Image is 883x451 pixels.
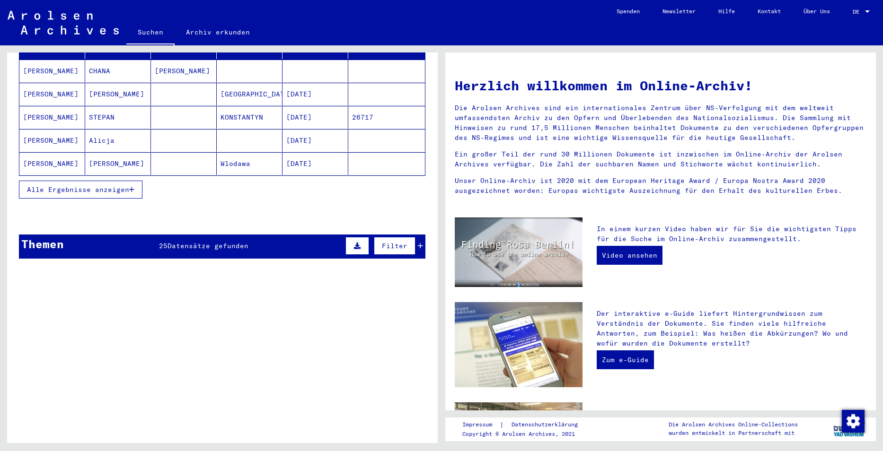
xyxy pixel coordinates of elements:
[455,302,583,387] img: eguide.jpg
[283,106,348,129] mat-cell: [DATE]
[842,410,865,433] img: Zustimmung ändern
[455,176,866,196] p: Unser Online-Archiv ist 2020 mit dem European Heritage Award / Europa Nostra Award 2020 ausgezeic...
[348,106,425,129] mat-cell: 26717
[151,60,217,82] mat-cell: [PERSON_NAME]
[19,181,142,199] button: Alle Ergebnisse anzeigen
[85,152,151,175] mat-cell: [PERSON_NAME]
[19,152,85,175] mat-cell: [PERSON_NAME]
[217,83,283,105] mat-cell: [GEOGRAPHIC_DATA]
[597,409,866,449] p: Zusätzlich zu Ihrer eigenen Recherche haben Sie die Möglichkeit, eine Anfrage an die Arolsen Arch...
[217,152,283,175] mat-cell: Wlodawa
[159,242,168,250] span: 25
[283,152,348,175] mat-cell: [DATE]
[27,185,129,194] span: Alle Ergebnisse anzeigen
[455,149,866,169] p: Ein großer Teil der rund 30 Millionen Dokumente ist inzwischen im Online-Archiv der Arolsen Archi...
[85,106,151,129] mat-cell: STEPAN
[455,76,866,95] h1: Herzlich willkommen im Online-Archiv!
[8,11,119,35] img: Arolsen_neg.svg
[19,60,85,82] mat-cell: [PERSON_NAME]
[669,420,798,429] p: Die Arolsen Archives Online-Collections
[597,246,662,265] a: Video ansehen
[382,242,407,250] span: Filter
[597,309,866,348] p: Der interaktive e-Guide liefert Hintergrundwissen zum Verständnis der Dokumente. Sie finden viele...
[168,242,248,250] span: Datensätze gefunden
[374,237,415,255] button: Filter
[597,224,866,244] p: In einem kurzen Video haben wir für Sie die wichtigsten Tipps für die Suche im Online-Archiv zusa...
[126,21,175,45] a: Suchen
[504,420,589,430] a: Datenschutzerklärung
[455,103,866,143] p: Die Arolsen Archives sind ein internationales Zentrum über NS-Verfolgung mit dem weltweit umfasse...
[462,420,589,430] div: |
[669,429,798,437] p: wurden entwickelt in Partnerschaft mit
[462,430,589,438] p: Copyright © Arolsen Archives, 2021
[85,83,151,105] mat-cell: [PERSON_NAME]
[283,129,348,152] mat-cell: [DATE]
[455,217,583,287] img: video.jpg
[19,83,85,105] mat-cell: [PERSON_NAME]
[462,420,500,430] a: Impressum
[597,350,654,369] a: Zum e-Guide
[853,9,863,15] span: DE
[217,106,283,129] mat-cell: KONSTANTYN
[19,129,85,152] mat-cell: [PERSON_NAME]
[21,235,64,252] div: Themen
[19,106,85,129] mat-cell: [PERSON_NAME]
[283,83,348,105] mat-cell: [DATE]
[831,417,867,441] img: yv_logo.png
[841,409,864,432] div: Zustimmung ändern
[85,129,151,152] mat-cell: Alicja
[175,21,261,43] a: Archiv erkunden
[85,60,151,82] mat-cell: CHANA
